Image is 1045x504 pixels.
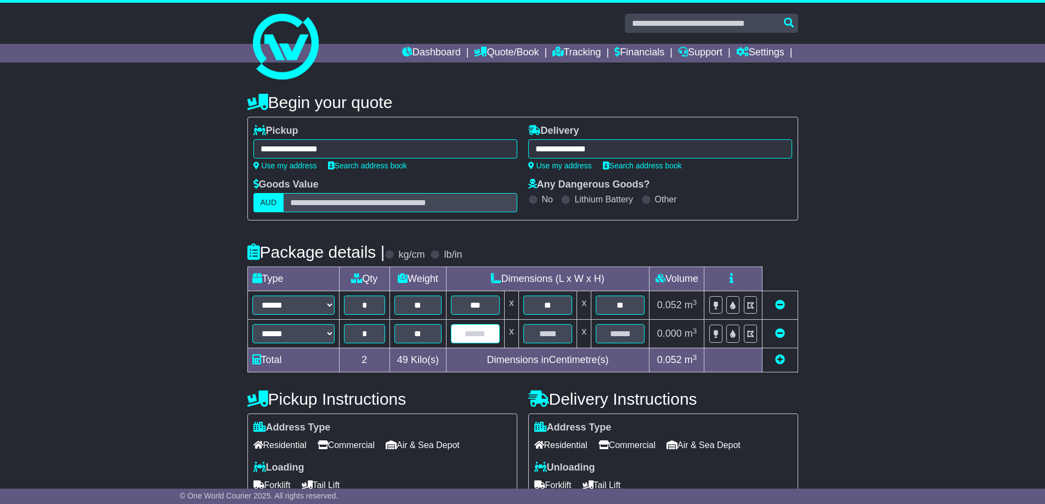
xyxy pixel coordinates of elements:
span: Tail Lift [583,477,621,494]
td: Type [247,267,339,291]
span: 0.052 [657,299,682,310]
a: Use my address [528,161,592,170]
h4: Begin your quote [247,93,798,111]
span: Air & Sea Depot [666,437,741,454]
span: Residential [253,437,307,454]
span: Air & Sea Depot [386,437,460,454]
a: Support [678,44,722,63]
td: x [577,291,591,320]
span: Commercial [598,437,656,454]
label: Unloading [534,462,595,474]
label: kg/cm [398,249,425,261]
td: Volume [649,267,704,291]
a: Financials [614,44,664,63]
label: Loading [253,462,304,474]
a: Settings [736,44,784,63]
td: Total [247,348,339,372]
span: m [685,299,697,310]
span: Forklift [534,477,572,494]
label: Delivery [528,125,579,137]
td: x [577,320,591,348]
a: Add new item [775,354,785,365]
span: m [685,354,697,365]
a: Tracking [552,44,601,63]
span: Residential [534,437,588,454]
sup: 3 [693,298,697,307]
label: AUD [253,193,284,212]
a: Remove this item [775,299,785,310]
td: Weight [390,267,447,291]
h4: Pickup Instructions [247,390,517,408]
span: © One World Courier 2025. All rights reserved. [180,491,338,500]
label: Address Type [534,422,612,434]
td: x [504,291,518,320]
td: 2 [339,348,390,372]
td: Dimensions (L x W x H) [446,267,649,291]
td: Dimensions in Centimetre(s) [446,348,649,372]
span: 0.000 [657,328,682,339]
span: Forklift [253,477,291,494]
label: lb/in [444,249,462,261]
label: Other [655,194,677,205]
a: Use my address [253,161,317,170]
a: Quote/Book [474,44,539,63]
a: Search address book [603,161,682,170]
label: Pickup [253,125,298,137]
td: Qty [339,267,390,291]
td: Kilo(s) [390,348,447,372]
a: Search address book [328,161,407,170]
span: Tail Lift [302,477,340,494]
label: Lithium Battery [574,194,633,205]
span: Commercial [318,437,375,454]
label: Goods Value [253,179,319,191]
h4: Delivery Instructions [528,390,798,408]
h4: Package details | [247,243,385,261]
label: Address Type [253,422,331,434]
span: m [685,328,697,339]
label: No [542,194,553,205]
span: 49 [397,354,408,365]
td: x [504,320,518,348]
sup: 3 [693,327,697,335]
a: Remove this item [775,328,785,339]
span: 0.052 [657,354,682,365]
sup: 3 [693,353,697,361]
a: Dashboard [402,44,461,63]
label: Any Dangerous Goods? [528,179,650,191]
